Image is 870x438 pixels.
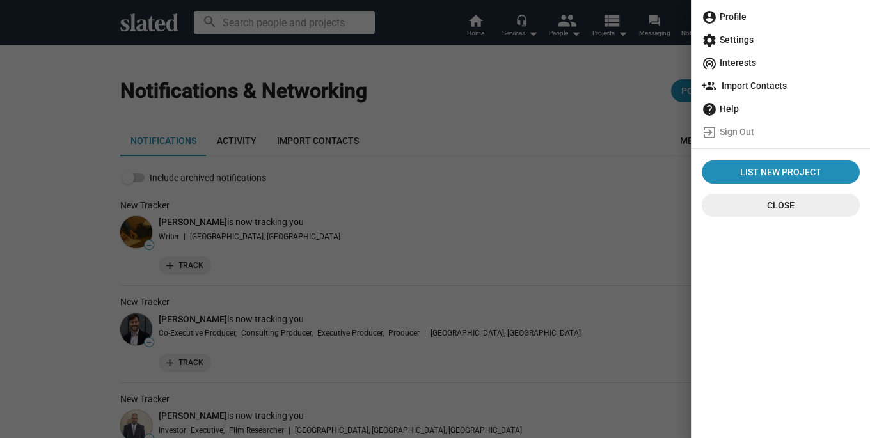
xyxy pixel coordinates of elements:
a: List New Project [702,160,860,184]
span: List New Project [707,160,855,184]
mat-icon: account_circle [702,10,717,25]
a: Import Contacts [697,74,865,97]
span: Settings [702,28,860,51]
span: Help [702,97,860,120]
a: Help [697,97,865,120]
a: Sign Out [697,120,865,143]
mat-icon: help [702,102,717,117]
button: Close [702,194,860,217]
mat-icon: settings [702,33,717,48]
span: Profile [702,5,860,28]
a: Profile [697,5,865,28]
span: Interests [702,51,860,74]
a: Interests [697,51,865,74]
span: Sign Out [702,120,860,143]
mat-icon: wifi_tethering [702,56,717,71]
span: Import Contacts [702,74,860,97]
span: Close [712,194,850,217]
a: Settings [697,28,865,51]
mat-icon: exit_to_app [702,125,717,140]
